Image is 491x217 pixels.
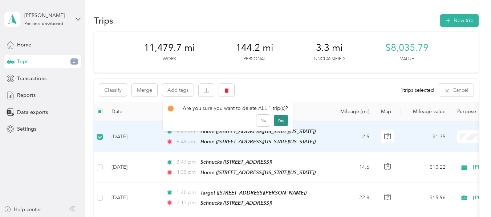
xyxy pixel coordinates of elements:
[163,56,176,62] p: Work
[256,115,270,126] button: No
[200,128,316,134] span: Home ([STREET_ADDRESS][US_STATE][US_STATE])
[132,84,157,97] button: Merge
[17,41,31,49] span: Home
[168,105,288,112] div: Are you sure you want to delete ALL 1 trip(s)?
[106,102,160,122] th: Date
[236,42,273,54] span: 144.2 mi
[375,102,401,122] th: Map
[401,122,451,152] td: $1.75
[450,176,491,217] iframe: Everlance-gr Chat Button Frame
[17,108,48,116] span: Data exports
[176,199,197,207] span: 2:13 pm
[99,84,127,97] button: Classify
[400,56,414,62] p: Value
[106,152,160,183] td: [DATE]
[144,42,195,54] span: 11,479.7 mi
[327,122,375,152] td: 2.5
[385,42,429,54] span: $8,035.79
[327,152,375,183] td: 14.6
[160,102,327,122] th: Locations
[4,206,41,213] button: Help center
[17,91,36,99] span: Reports
[94,17,113,24] h1: Trips
[24,12,70,19] div: [PERSON_NAME]
[401,102,451,122] th: Mileage value
[176,158,197,166] span: 3:47 pm
[274,115,288,126] button: Yes
[200,159,272,165] span: Schnucks ([STREET_ADDRESS])
[327,102,375,122] th: Mileage (mi)
[243,56,266,62] p: Personal
[200,200,272,206] span: Schnucks ([STREET_ADDRESS])
[401,183,451,213] td: $15.96
[17,58,28,65] span: Trips
[106,122,160,152] td: [DATE]
[440,14,479,27] button: New trip
[316,42,343,54] span: 3.3 mi
[200,190,307,196] span: Target ([STREET_ADDRESS][PERSON_NAME])
[176,138,197,146] span: 6:49 am
[24,22,63,26] div: Personal dashboard
[439,84,474,97] button: Cancel
[401,152,451,183] td: $10.22
[162,84,194,96] button: Add tags
[401,86,434,94] span: 1 trips selected
[176,189,197,197] span: 1:40 pm
[106,183,160,213] td: [DATE]
[327,183,375,213] td: 22.8
[200,139,316,144] span: Home ([STREET_ADDRESS][US_STATE][US_STATE])
[200,169,316,175] span: Home ([STREET_ADDRESS][US_STATE][US_STATE])
[17,75,46,82] span: Transactions
[17,125,36,133] span: Settings
[314,56,345,62] p: Unclassified
[70,58,78,65] span: 2
[176,128,197,136] span: 6:47 am
[176,168,197,176] span: 4:30 pm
